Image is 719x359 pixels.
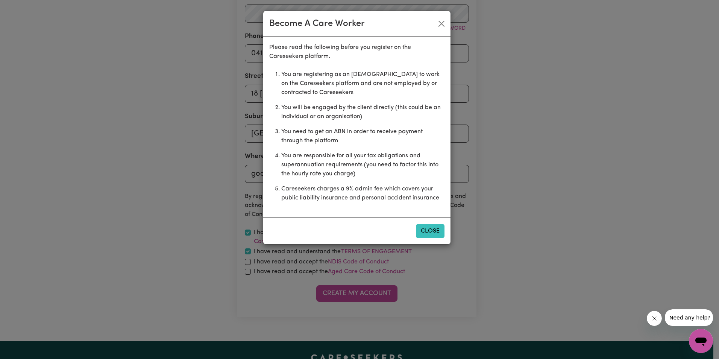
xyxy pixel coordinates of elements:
div: Become A Care Worker [269,17,365,30]
iframe: 关闭消息 [647,311,662,326]
li: You need to get an ABN in order to receive payment through the platform [281,124,444,148]
button: Close [416,224,444,238]
li: You are registering as an [DEMOGRAPHIC_DATA] to work on the Careseekers platform and are not empl... [281,67,444,100]
li: You are responsible for all your tax obligations and superannuation requirements (you need to fac... [281,148,444,181]
p: Please read the following before you register on the Careseekers platform. [269,43,444,61]
iframe: 来自公司的消息 [665,309,713,326]
button: Close [435,18,447,30]
li: You will be engaged by the client directly (this could be an individual or an organisation) [281,100,444,124]
iframe: 启动消息传送窗口的按钮 [689,329,713,353]
li: Careseekers charges a 9% admin fee which covers your public liability insurance and personal acci... [281,181,444,205]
